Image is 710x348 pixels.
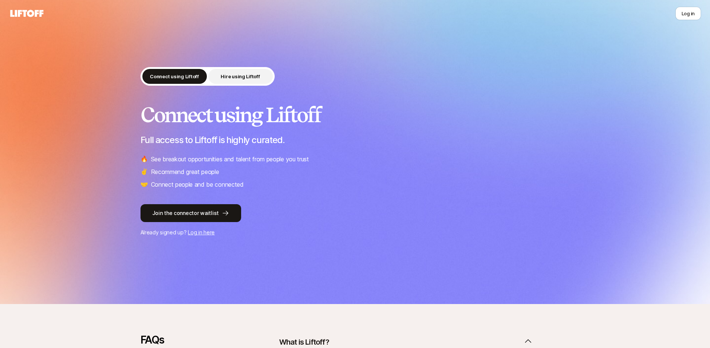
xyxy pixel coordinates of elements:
p: Hire using Liftoff [221,73,260,80]
span: ✌️ [141,167,148,177]
a: Join the connector waitlist [141,204,570,222]
p: FAQs [141,334,245,346]
h2: Connect using Liftoff [141,104,570,126]
span: 🔥 [141,154,148,164]
p: Full access to Liftoff is highly curated. [141,135,570,145]
p: Recommend great people [151,167,219,177]
p: Connect using Liftoff [150,73,199,80]
a: Log in here [188,229,215,235]
p: What is Liftoff? [279,337,329,347]
button: Log in [675,7,701,20]
span: 🤝 [141,180,148,189]
button: Join the connector waitlist [141,204,241,222]
p: Connect people and be connected [151,180,244,189]
p: Already signed up? [141,228,570,237]
p: See breakout opportunities and talent from people you trust [151,154,309,164]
